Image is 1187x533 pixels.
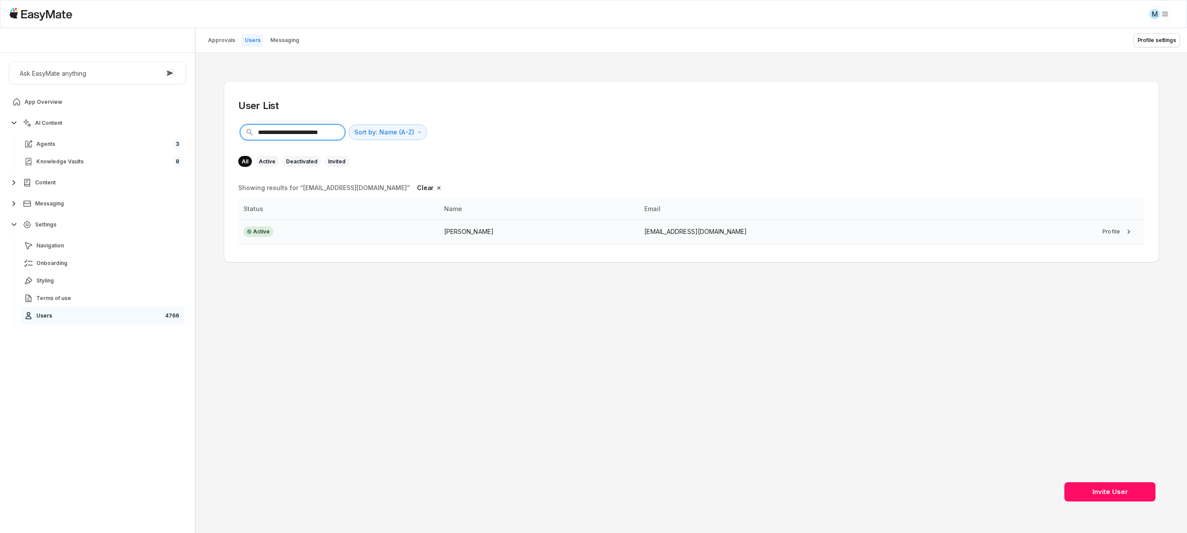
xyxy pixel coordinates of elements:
[208,37,235,44] p: Approvals
[245,37,261,44] p: Users
[25,99,62,106] span: App Overview
[9,93,186,111] a: App Overview
[9,114,186,132] button: AI Content
[354,127,414,137] p: Sort by: Name (A-Z)
[36,158,84,165] span: Knowledge Vaults
[413,181,447,195] button: Clear search query
[21,153,184,170] a: Knowledge Vaults8
[21,135,184,153] a: Agents3
[238,183,410,193] p: Showing results for “[EMAIL_ADDRESS][DOMAIN_NAME]”
[1149,9,1160,19] div: M
[21,289,184,307] a: Terms of use
[325,156,349,167] button: Invited
[9,195,186,212] button: Messaging
[238,156,252,167] button: All
[35,179,56,186] span: Content
[9,216,186,233] button: Settings
[174,139,181,149] span: 3
[270,37,299,44] p: Messaging
[253,227,270,236] span: Active
[255,156,279,167] button: Active
[238,198,439,219] th: Status
[36,242,64,249] span: Navigation
[36,141,55,148] span: Agents
[1064,482,1155,501] button: Invite User
[21,272,184,289] a: Styling
[444,227,634,236] div: [PERSON_NAME]
[9,62,186,85] button: Ask EasyMate anything
[639,198,944,219] th: Email
[35,120,62,127] span: AI Content
[36,277,54,284] span: Styling
[1134,33,1180,47] button: Profile settings
[21,237,184,254] a: Navigation
[35,221,57,228] span: Settings
[238,99,279,112] h2: User List
[283,156,321,167] button: Deactivated
[9,174,186,191] button: Content
[439,198,639,219] th: Name
[36,312,52,319] span: Users
[1097,227,1139,236] button: Profile
[36,260,67,267] span: Onboarding
[21,254,184,272] a: Onboarding
[21,307,184,325] a: Users4766
[163,311,181,321] span: 4766
[349,124,427,140] button: Sort by: Name (A-Z)
[174,156,181,167] span: 8
[644,227,939,236] p: [EMAIL_ADDRESS][DOMAIN_NAME]
[36,295,71,302] span: Terms of use
[35,200,64,207] span: Messaging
